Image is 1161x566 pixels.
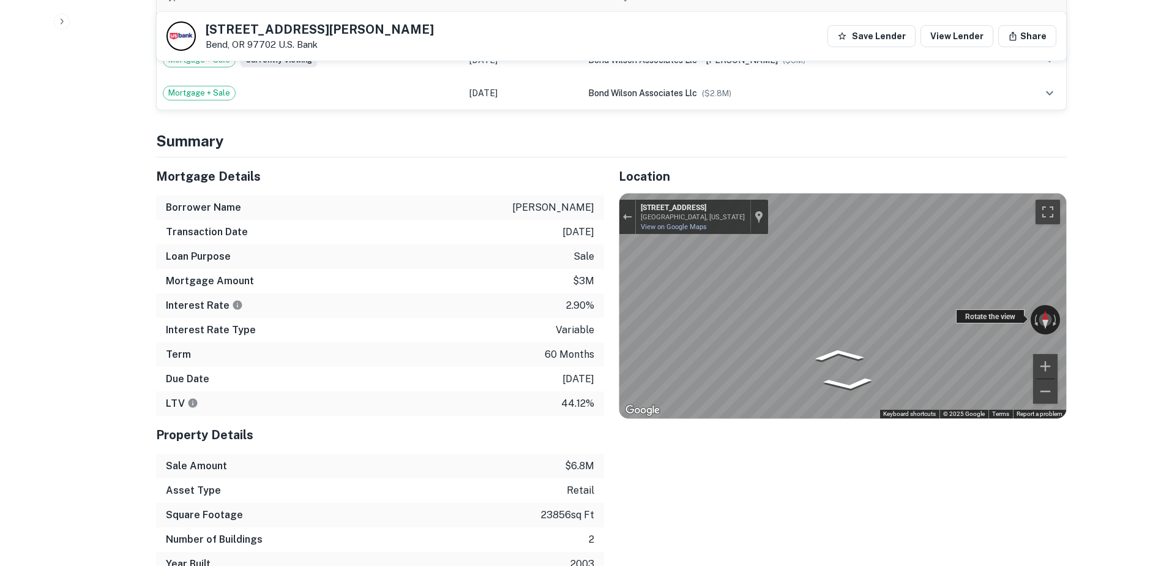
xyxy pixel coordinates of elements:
h6: Loan Purpose [166,249,231,264]
a: View on Google Maps [641,223,707,231]
div: [STREET_ADDRESS] [641,203,745,213]
a: U.s. Bank [278,39,318,50]
h5: [STREET_ADDRESS][PERSON_NAME] [206,23,434,36]
div: Map [619,194,1066,419]
svg: The interest rates displayed on the website are for informational purposes only and may be report... [232,300,243,311]
h6: Due Date [166,372,209,387]
p: [PERSON_NAME] [512,200,594,215]
button: expand row [1039,83,1060,104]
td: [DATE] [463,10,582,43]
p: sale [573,249,594,264]
h6: Mortgage Amount [166,274,254,289]
a: Open this area in Google Maps (opens a new window) [622,402,663,418]
h5: Location [619,167,1067,186]
p: 44.12% [561,396,594,411]
p: 2.90% [566,298,594,313]
p: $6.8m [565,459,594,474]
h6: Transaction Date [166,225,248,240]
button: Zoom out [1033,379,1058,404]
button: Rotate counterclockwise [1031,305,1039,334]
span: bond wilson associates llc [588,88,697,98]
h6: Number of Buildings [166,532,263,547]
button: Zoom in [1033,354,1058,379]
h4: Summary [156,130,1067,152]
div: Street View [619,194,1066,419]
iframe: Chat Widget [1100,468,1161,527]
h5: Mortgage Details [156,167,604,186]
span: ($ 2.8M ) [702,89,731,98]
h6: Term [166,347,191,362]
h6: LTV [166,396,198,411]
button: Share [998,25,1056,47]
span: [PERSON_NAME] [706,55,778,65]
p: $3m [573,274,594,289]
button: Rotate clockwise [1051,305,1060,334]
img: Google [622,402,663,418]
h6: Interest Rate Type [166,323,256,338]
div: [GEOGRAPHIC_DATA], [US_STATE] [641,213,745,221]
h6: Sale Amount [166,459,227,474]
button: Save Lender [827,25,916,47]
p: 60 months [545,347,594,362]
span: Mortgage + Sale [163,87,235,99]
p: retail [567,483,594,498]
h6: Borrower Name [166,200,241,215]
p: [DATE] [562,225,594,240]
div: Rotate the view [956,309,1025,323]
span: © 2025 Google [943,410,985,417]
button: Reset the view [1039,305,1051,334]
p: 2 [589,532,594,547]
a: Report a problem [1017,410,1062,417]
td: [DATE] [463,77,582,110]
h5: Property Details [156,426,604,444]
h6: Square Footage [166,508,243,523]
svg: LTVs displayed on the website are for informational purposes only and may be reported incorrectly... [187,398,198,409]
h6: Interest Rate [166,298,243,313]
path: Go South, SW Upper Terrace Dr [808,374,889,394]
p: variable [556,323,594,338]
a: View Lender [920,25,993,47]
p: Bend, OR 97702 [206,39,434,50]
button: Keyboard shortcuts [883,410,936,418]
span: bond wilson associates llc [588,55,697,65]
button: Exit the Street View [619,208,635,225]
path: Go North, SW Upper Terrace Dr [799,345,877,364]
p: 23856 sq ft [541,508,594,523]
button: Toggle fullscreen view [1036,200,1060,224]
h6: Asset Type [166,483,221,498]
p: [DATE] [562,372,594,387]
a: Terms (opens in new tab) [992,410,1009,417]
a: Show location on map [755,210,763,224]
span: ($ 3M ) [783,56,805,65]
